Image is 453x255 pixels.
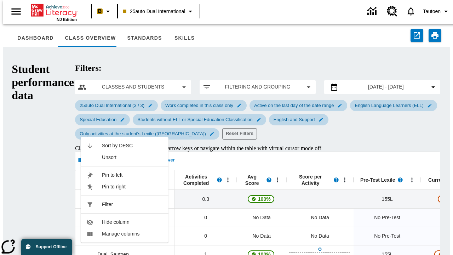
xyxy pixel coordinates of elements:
[240,174,264,186] span: Avg Score
[249,210,274,225] span: No Data
[81,137,168,243] ul: Activities Completed, Open Menu,
[174,227,237,245] div: 0, Multipleschoolsandprograms, Sautoen
[75,114,130,125] div: Edit Special Education filter selected submenu item
[92,83,174,91] span: Classes and Students
[264,175,274,185] button: Read more about the Average score
[133,114,266,125] div: Edit Students without ELL or Special Education Classification filter selected submenu item
[75,131,210,136] span: Only activities at the student's Lexile ([GEOGRAPHIC_DATA])
[122,30,168,47] button: Standards
[204,214,207,221] span: 0
[411,29,423,42] button: Export to CSV
[383,2,402,21] a: Resource Center, Will open in new tab
[75,128,219,140] div: Edit Only activities at the student's Lexile (Reading) filter selected submenu item
[420,5,453,18] button: Profile/Settings
[223,175,233,185] button: Activities Completed, Open Menu,
[98,7,102,16] span: B
[339,175,350,185] button: Open Menu
[423,8,441,15] span: Tautoen
[214,175,225,185] button: Read more about Activities Completed
[78,83,188,91] button: Select classes and students menu item
[402,2,420,21] a: Notifications
[249,229,274,243] span: No Data
[102,219,163,226] span: Hide column
[133,117,257,122] span: Students without ELL or Special Education Classification
[350,103,428,108] span: English Language Learners (ELL)
[123,8,185,15] span: 25auto Dual International
[75,63,440,73] h2: Filters:
[217,83,299,91] span: Filtering and Grouping
[57,17,77,22] span: NJ Edition
[237,208,286,227] div: No Data, Dual, Sautoes
[202,195,209,203] span: 0.3
[382,195,393,203] span: 155 Lexile, 25auto Dual International (3/3)
[395,175,406,185] button: Read more about Pre-Test Lexile
[174,208,237,227] div: 0, Dual, Sautoes
[204,232,207,240] span: 0
[250,103,338,108] span: Active on the last day of the date range
[429,83,437,91] svg: Collapse Date Range Filter
[102,230,163,238] span: Manage columns
[94,5,115,18] button: Boost Class color is peach. Change class color
[368,83,404,91] span: [DATE] - [DATE]
[161,103,237,108] span: Work completed in this class only
[202,83,313,91] button: Apply filters menu item
[102,183,163,191] span: Pin to right
[363,2,383,21] a: Data Center
[237,190,286,208] div: , 100%, This student's Average First Try Score 100% is above 75%, 25auto Dual International (3/3)
[168,30,202,47] button: Skills
[174,170,237,190] div: Activities Completed
[255,193,274,205] span: 100%
[21,239,72,255] button: Support Offline
[174,190,237,208] div: 0.3, 25auto Dual International (3/3)
[102,171,163,179] span: Pin to left
[407,175,417,185] button: Open Menu
[250,100,347,111] div: Edit Active on the last day of the date range filter selected submenu item
[79,194,90,204] button: Click here to collapse the class row
[374,232,400,240] span: No Pre-Test, Multipleschoolsandprograms, Sautoen
[102,154,163,161] span: Unsort
[102,142,163,149] span: Sort by DESC
[75,100,158,111] div: Edit 25auto Dual International (3 / 3) filter selected submenu item
[75,145,440,152] div: Class Overview , Use alt / command with arrow keys or navigate within the table with virtual curs...
[272,175,283,185] button: Open Menu
[308,229,333,243] div: No Data, Multipleschoolsandprograms, Sautoen
[59,30,122,47] button: Class Overview
[360,177,395,183] span: Pre-Test Lexile
[308,210,333,225] div: No Data, Dual, Sautoes
[102,201,163,208] span: Filter
[161,100,247,111] div: Edit Work completed in this class only filter selected submenu item
[331,175,342,185] button: Read more about Score per Activity
[12,30,59,47] button: Dashboard
[77,155,109,166] button: Select columns
[178,174,214,186] span: Activities Completed
[374,214,400,221] span: No Pre-Test, Dual, Sautoes
[429,29,441,42] button: Print
[36,244,67,249] span: Support Offline
[269,117,319,122] span: English and Support
[237,227,286,245] div: No Data, Multipleschoolsandprograms, Sautoen
[75,117,121,122] span: Special Education
[75,103,149,108] span: 25auto Dual International (3 / 3)
[290,174,331,186] span: Score per Activity
[327,83,437,91] button: Select the date range menu item
[31,2,77,22] div: Home
[120,5,197,18] button: Class: 25auto Dual International, Select your class
[269,114,328,125] div: Edit English and Support filter selected submenu item
[350,100,437,111] div: Edit English Language Learners (ELL) filter selected submenu item
[6,1,27,22] button: Open side menu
